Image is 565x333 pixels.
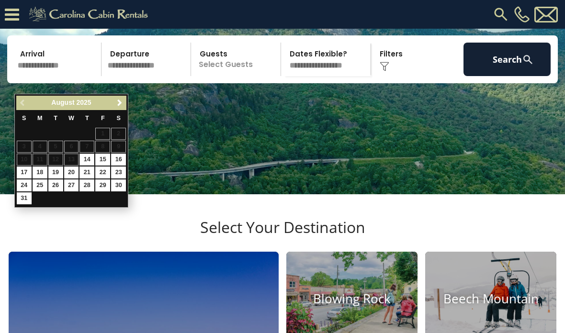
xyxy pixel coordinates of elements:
[7,218,558,252] h3: Select Your Destination
[64,166,79,178] a: 20
[111,179,126,191] a: 30
[79,154,94,166] a: 14
[33,166,47,178] a: 18
[17,192,32,204] a: 31
[117,115,121,122] span: Saturday
[101,115,105,122] span: Friday
[51,99,74,106] span: August
[286,291,418,306] h4: Blowing Rock
[111,154,126,166] a: 16
[512,6,532,22] a: [PHONE_NUMBER]
[95,166,110,178] a: 22
[522,54,534,66] img: search-regular-white.png
[17,166,32,178] a: 17
[111,166,126,178] a: 23
[85,115,89,122] span: Thursday
[48,166,63,178] a: 19
[33,179,47,191] a: 25
[37,115,43,122] span: Monday
[425,291,556,306] h4: Beech Mountain
[68,115,74,122] span: Wednesday
[76,99,91,106] span: 2025
[64,179,79,191] a: 27
[492,6,509,23] img: search-regular.svg
[54,115,57,122] span: Tuesday
[380,62,389,71] img: filter--v1.png
[463,43,551,76] button: Search
[79,166,94,178] a: 21
[113,97,125,109] a: Next
[79,179,94,191] a: 28
[17,179,32,191] a: 24
[24,5,156,24] img: Khaki-logo.png
[116,99,124,107] span: Next
[95,154,110,166] a: 15
[194,43,281,76] p: Select Guests
[22,115,26,122] span: Sunday
[48,179,63,191] a: 26
[95,179,110,191] a: 29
